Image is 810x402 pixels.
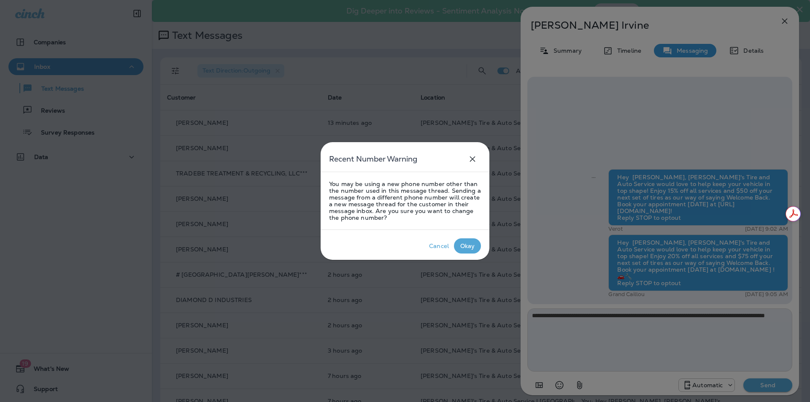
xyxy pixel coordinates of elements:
button: Cancel [424,238,454,254]
p: You may be using a new phone number other than the number used in this message thread. Sending a ... [329,181,481,221]
button: Okay [454,238,481,254]
div: Cancel [429,243,449,249]
button: close [464,151,481,167]
div: Okay [460,243,475,249]
h5: Recent Number Warning [329,152,417,166]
